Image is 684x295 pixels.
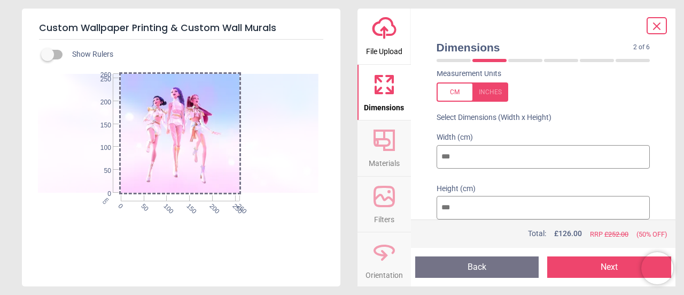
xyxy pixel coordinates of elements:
span: RRP [590,230,628,239]
span: 0 [91,190,111,199]
span: cm [101,196,110,205]
span: 2 of 6 [633,43,650,52]
button: Materials [357,120,411,176]
span: 200 [91,98,111,107]
h5: Custom Wallpaper Printing & Custom Wall Murals [39,17,323,40]
button: Filters [357,177,411,232]
span: 200 [207,202,214,209]
span: 250 [230,202,237,209]
button: Orientation [357,232,411,288]
span: £ [554,229,582,239]
span: Filters [374,209,394,225]
span: 150 [91,121,111,130]
span: £ 252.00 [604,230,628,238]
div: Total: [436,229,667,239]
div: Show Rulers [48,48,340,61]
span: 260 [235,202,242,209]
span: File Upload [366,41,402,57]
span: 100 [91,143,111,153]
span: Dimensions [437,40,634,55]
button: File Upload [357,9,411,64]
span: 100 [161,202,168,209]
iframe: Brevo live chat [641,252,673,284]
span: (50% OFF) [636,230,667,239]
label: Select Dimensions (Width x Height) [428,112,551,123]
span: 126.00 [558,229,582,238]
span: 0 [116,202,123,209]
span: Orientation [366,265,403,281]
label: Width (cm) [437,132,650,143]
button: Dimensions [357,65,411,120]
span: 260 [91,71,111,80]
span: 250 [91,75,111,84]
label: Height (cm) [437,184,650,194]
span: 50 [139,202,146,209]
label: Measurement Units [437,69,501,79]
span: 50 [91,167,111,176]
span: Materials [369,153,400,169]
span: 150 [184,202,191,209]
button: Next [547,256,671,278]
span: Dimensions [364,97,404,114]
button: Back [415,256,539,278]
